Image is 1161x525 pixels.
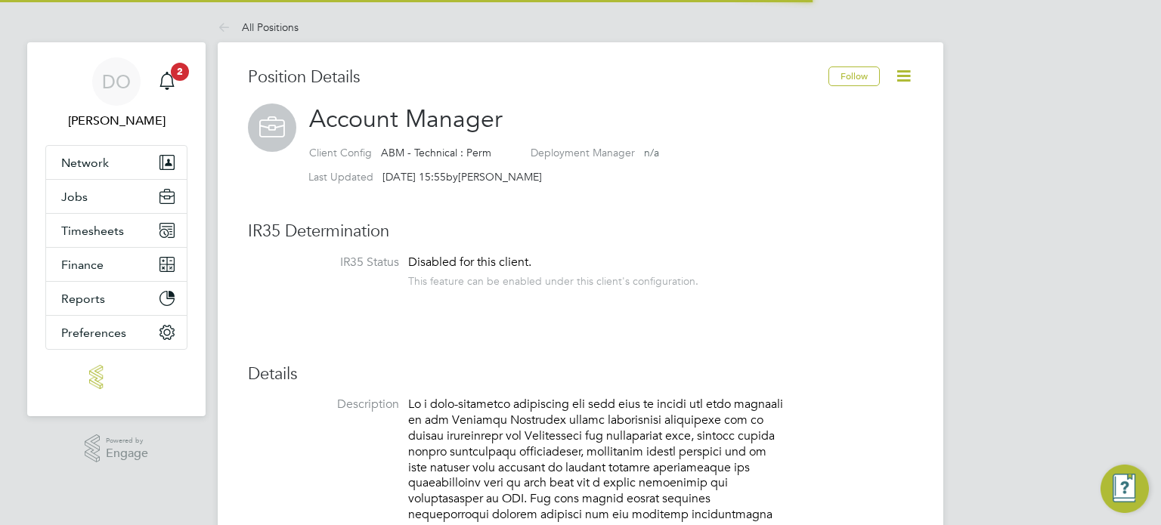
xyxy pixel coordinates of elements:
button: Preferences [46,316,187,349]
span: Powered by [106,434,148,447]
span: Finance [61,258,104,272]
span: Reports [61,292,105,306]
a: Powered byEngage [85,434,149,463]
div: by [308,170,542,184]
span: Engage [106,447,148,460]
h3: Details [248,363,913,385]
span: [PERSON_NAME] [458,170,542,184]
span: Jobs [61,190,88,204]
button: Timesheets [46,214,187,247]
button: Reports [46,282,187,315]
span: Network [61,156,109,170]
h3: Position Details [248,66,828,88]
button: Follow [828,66,880,86]
label: Last Updated [308,170,373,184]
span: 2 [171,63,189,81]
label: IR35 Status [248,255,399,270]
span: Account Manager [309,104,503,134]
button: Finance [46,248,187,281]
button: Engage Resource Center [1101,465,1149,513]
span: Preferences [61,326,126,340]
a: DO[PERSON_NAME] [45,57,187,130]
h3: IR35 Determination [248,221,913,242]
label: Client Config [309,146,372,159]
span: ABM - Technical : Perm [381,146,491,159]
img: invictus-group-logo-retina.png [89,365,144,389]
a: Go to home page [45,365,187,389]
span: n/a [644,146,659,159]
span: [DATE] 15:55 [382,170,446,184]
a: All Positions [218,20,299,34]
label: Deployment Manager [531,146,635,159]
nav: Main navigation [27,42,206,416]
span: Disabled for this client. [408,255,531,270]
button: Network [46,146,187,179]
span: DO [102,72,131,91]
span: Davon Osbourne [45,112,187,130]
a: 2 [152,57,182,106]
div: This feature can be enabled under this client's configuration. [408,270,698,288]
button: Jobs [46,180,187,213]
span: Timesheets [61,224,124,238]
label: Description [248,397,399,412]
